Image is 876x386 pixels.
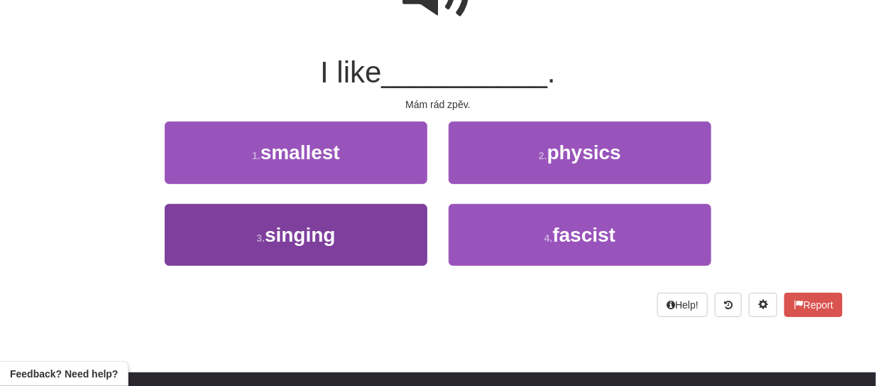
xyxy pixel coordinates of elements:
div: Mám rád zpěv. [33,97,843,112]
span: Open feedback widget [10,367,118,381]
button: Help! [657,293,708,317]
span: physics [547,141,621,163]
span: singing [265,224,336,246]
small: 1 . [252,150,261,161]
span: . [547,55,556,89]
span: fascist [552,224,615,246]
small: 3 . [256,232,265,244]
small: 2 . [539,150,547,161]
button: 4.fascist [449,204,711,266]
span: I like [320,55,381,89]
span: smallest [261,141,340,163]
button: Report [784,293,843,317]
button: Round history (alt+y) [715,293,742,317]
button: 3.singing [165,204,427,266]
button: 2.physics [449,122,711,183]
span: __________ [382,55,548,89]
button: 1.smallest [165,122,427,183]
small: 4 . [544,232,553,244]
